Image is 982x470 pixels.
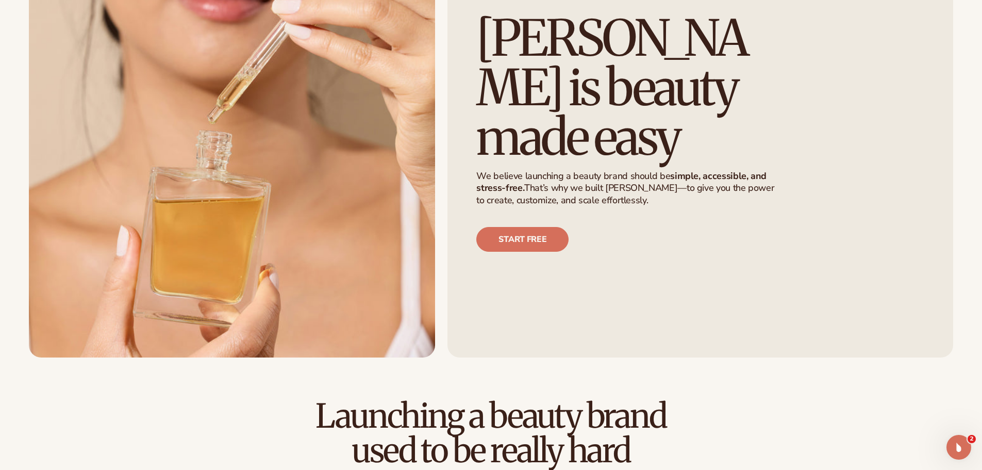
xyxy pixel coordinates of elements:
iframe: Intercom live chat [946,435,971,460]
span: 2 [968,435,976,443]
p: We believe launching a beauty brand should be That’s why we built [PERSON_NAME]—to give you the p... [476,170,784,206]
h2: Launching a beauty brand used to be really hard [277,399,705,468]
a: Start free [476,227,569,252]
strong: simple, accessible, and stress-free. [476,170,767,194]
h1: [PERSON_NAME] is beauty made easy [476,13,790,162]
